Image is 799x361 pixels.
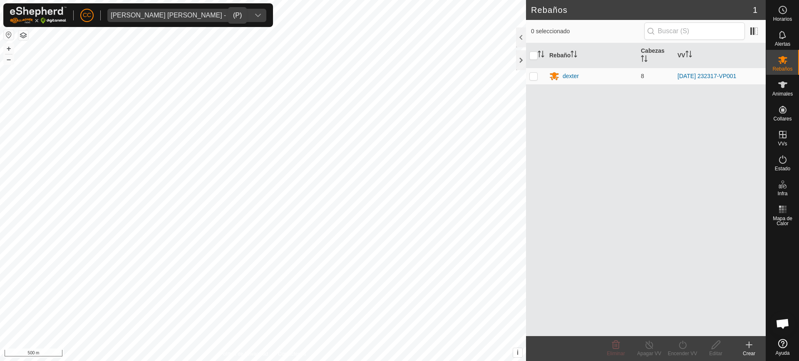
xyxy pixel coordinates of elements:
th: Rebaño [546,43,638,68]
p-sorticon: Activar para ordenar [538,52,544,59]
button: Capas del Mapa [18,30,28,40]
a: [DATE] 232317-VP001 [677,73,736,79]
span: VVs [778,141,787,146]
a: Ayuda [766,336,799,359]
span: Infra [777,191,787,196]
span: i [517,349,519,356]
div: Encender VV [666,350,699,357]
span: Olegario Arranz Rodrigo - 20075 [107,9,250,22]
div: dropdown trigger [250,9,266,22]
div: Apagar VV [633,350,666,357]
th: Cabezas [638,43,674,68]
p-sorticon: Activar para ordenar [571,52,577,59]
img: Logo Gallagher [10,7,67,24]
span: Mapa de Calor [768,216,797,226]
button: Restablecer Mapa [4,30,14,40]
input: Buscar (S) [644,22,745,40]
span: Alertas [775,42,790,47]
span: 0 seleccionado [531,27,644,36]
p-sorticon: Activar para ordenar [641,56,648,63]
span: Rebaños [772,66,792,71]
a: Política de Privacidad [220,350,268,358]
div: Chat abierto [770,311,795,336]
div: [PERSON_NAME] [PERSON_NAME] - 20075 [111,12,246,19]
span: Estado [775,166,790,171]
div: Editar [699,350,732,357]
th: VV [674,43,766,68]
span: Collares [773,116,792,121]
span: CC [83,11,91,20]
span: 8 [641,73,644,79]
div: Crear [732,350,766,357]
span: Animales [772,91,793,96]
a: Contáctenos [278,350,306,358]
h2: Rebaños [531,5,753,15]
p-sorticon: Activar para ordenar [685,52,692,59]
div: dexter [563,72,579,81]
span: Ayuda [776,351,790,356]
button: + [4,44,14,54]
span: 1 [753,4,757,16]
button: i [513,348,522,357]
span: Eliminar [607,351,625,356]
span: Horarios [773,17,792,22]
button: – [4,54,14,64]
